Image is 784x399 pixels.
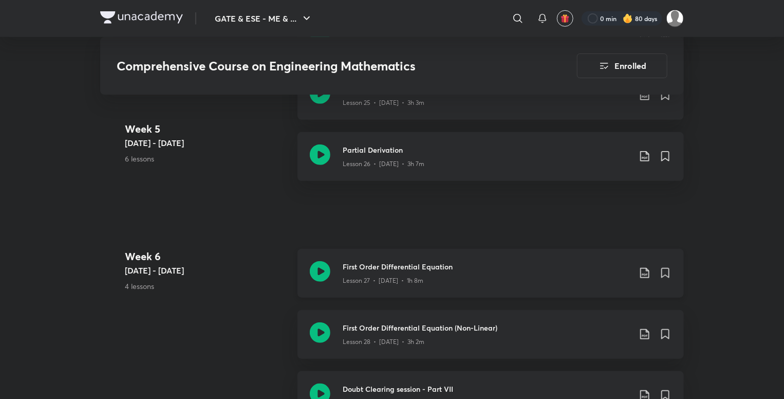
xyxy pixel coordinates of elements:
h4: Week 5 [125,121,289,136]
button: avatar [557,10,573,27]
p: 6 lessons [125,153,289,164]
a: First Order Differential Equation (Non-Linear)Lesson 28 • [DATE] • 3h 2m [297,310,684,371]
h5: [DATE] - [DATE] [125,136,289,149]
p: 4 lessons [125,281,289,292]
a: Partial DerivationLesson 26 • [DATE] • 3h 7m [297,132,684,193]
img: streak [623,13,633,24]
img: avatar [561,14,570,23]
h3: Partial Derivation [343,144,630,155]
h3: First Order Differential Equation (Non-Linear) [343,322,630,333]
h3: Doubt Clearing session - Part VII [343,384,630,394]
h5: [DATE] - [DATE] [125,264,289,277]
h3: Comprehensive Course on Engineering Mathematics [117,59,519,74]
p: Lesson 28 • [DATE] • 3h 2m [343,337,424,347]
p: Lesson 25 • [DATE] • 3h 3m [343,98,424,107]
h3: First Order Differential Equation [343,261,630,272]
a: Company Logo [100,11,183,26]
h4: Week 6 [125,249,289,264]
img: Company Logo [100,11,183,24]
p: Lesson 27 • [DATE] • 1h 8m [343,276,423,285]
button: GATE & ESE - ME & ... [209,8,319,29]
a: Doubt Clearing session - Part VILesson 25 • [DATE] • 3h 3m [297,71,684,132]
a: First Order Differential EquationLesson 27 • [DATE] • 1h 8m [297,249,684,310]
p: Lesson 26 • [DATE] • 3h 7m [343,159,424,169]
button: Enrolled [577,53,667,78]
img: Nandan [666,10,684,27]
